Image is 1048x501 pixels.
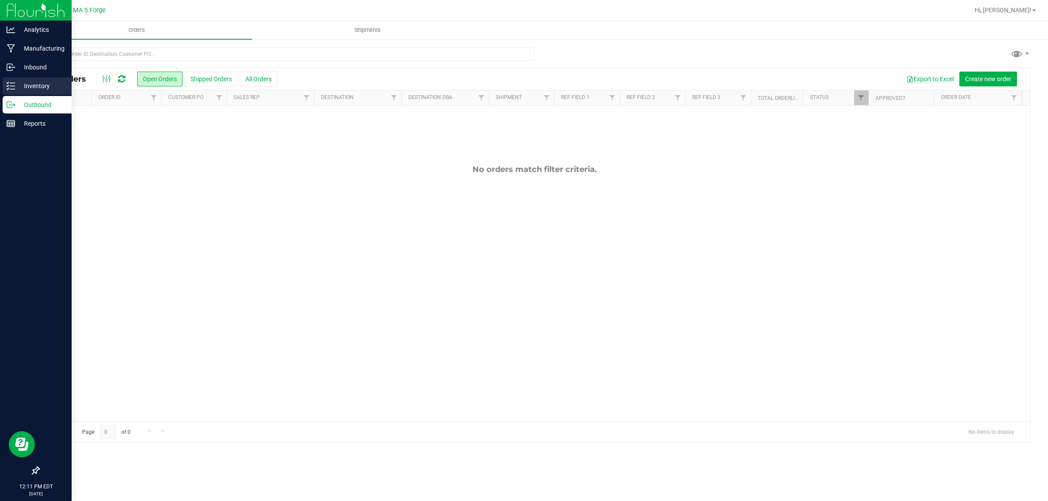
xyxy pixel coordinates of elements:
[168,94,203,100] a: Customer PO
[7,82,15,90] inline-svg: Inventory
[671,90,685,105] a: Filter
[240,72,277,86] button: All Orders
[561,94,589,100] a: Ref Field 1
[21,21,252,39] a: Orders
[876,95,905,101] a: Approved?
[15,81,68,91] p: Inventory
[387,90,401,105] a: Filter
[758,95,805,101] a: Total Orderlines
[147,90,161,105] a: Filter
[854,90,869,105] a: Filter
[15,62,68,72] p: Inbound
[810,94,829,100] a: Status
[7,25,15,34] inline-svg: Analytics
[321,94,354,100] a: Destination
[496,94,522,100] a: Shipment
[252,21,483,39] a: Shipments
[234,94,260,100] a: Sales Rep
[7,44,15,53] inline-svg: Manufacturing
[15,100,68,110] p: Outbound
[605,90,620,105] a: Filter
[185,72,238,86] button: Shipped Orders
[9,431,35,457] iframe: Resource center
[300,90,314,105] a: Filter
[343,26,393,34] span: Shipments
[137,72,183,86] button: Open Orders
[540,90,554,105] a: Filter
[75,425,138,439] span: Page of 0
[7,119,15,128] inline-svg: Reports
[7,63,15,72] inline-svg: Inbound
[15,24,68,35] p: Analytics
[627,94,655,100] a: Ref Field 2
[692,94,720,100] a: Ref Field 3
[975,7,1031,14] span: Hi, [PERSON_NAME]!
[1007,90,1021,105] a: Filter
[98,94,121,100] a: Order ID
[959,72,1017,86] button: Create new order
[941,94,971,100] a: Order Date
[212,90,227,105] a: Filter
[408,94,452,100] a: Destination DBA
[117,26,157,34] span: Orders
[965,75,1011,82] span: Create new order
[15,118,68,129] p: Reports
[962,425,1021,438] span: No items to display
[4,491,68,497] p: [DATE]
[901,72,959,86] button: Export to Excel
[73,7,106,14] span: MA 5 Forge
[736,90,751,105] a: Filter
[15,43,68,54] p: Manufacturing
[39,165,1030,174] div: No orders match filter criteria.
[474,90,489,105] a: Filter
[4,483,68,491] p: 12:11 PM EDT
[7,100,15,109] inline-svg: Outbound
[38,48,534,61] input: Search Order ID, Destination, Customer PO...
